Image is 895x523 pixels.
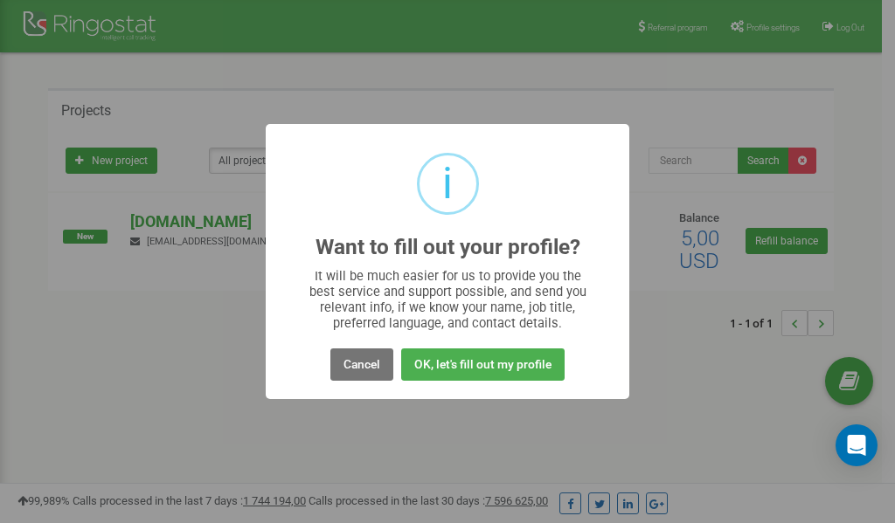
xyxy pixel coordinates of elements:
[301,268,595,331] div: It will be much easier for us to provide you the best service and support possible, and send you ...
[836,424,878,466] div: Open Intercom Messenger
[316,236,580,259] h2: Want to fill out your profile?
[330,348,393,381] button: Cancel
[401,348,565,381] button: OK, let's fill out my profile
[442,155,453,212] div: i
